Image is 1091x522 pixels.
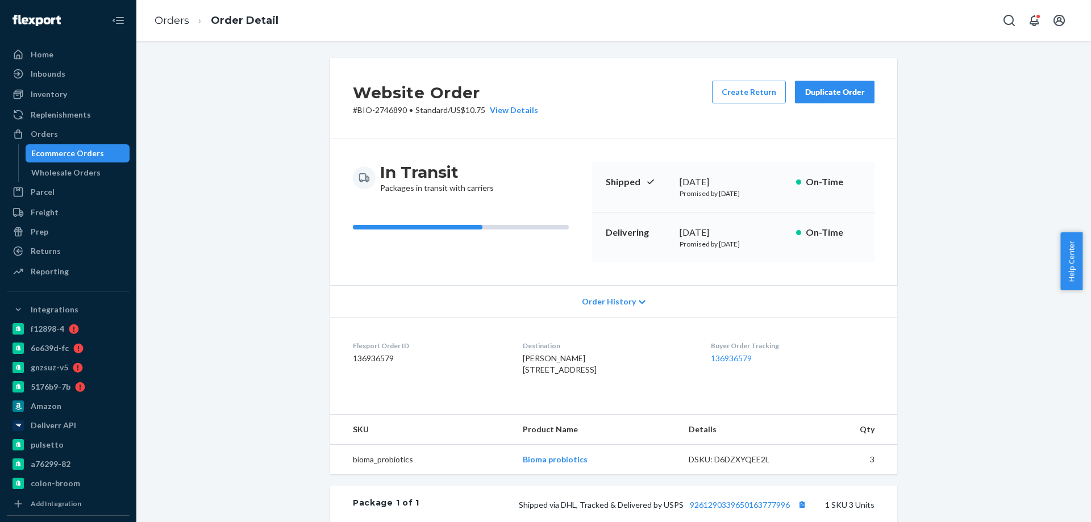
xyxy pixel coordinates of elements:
[31,109,91,120] div: Replenishments
[1060,232,1082,290] button: Help Center
[31,266,69,277] div: Reporting
[582,296,636,307] span: Order History
[26,164,130,182] a: Wholesale Orders
[805,86,865,98] div: Duplicate Order
[7,397,130,415] a: Amazon
[31,89,67,100] div: Inventory
[7,125,130,143] a: Orders
[523,454,588,464] a: Bioma probiotics
[31,245,61,257] div: Returns
[680,176,787,189] div: [DATE]
[7,45,130,64] a: Home
[7,203,130,222] a: Freight
[31,207,59,218] div: Freight
[806,176,861,189] p: On-Time
[794,497,809,512] button: Copy tracking number
[353,497,419,512] div: Package 1 of 1
[7,455,130,473] a: a76299-82
[795,81,875,103] button: Duplicate Order
[31,148,104,159] div: Ecommerce Orders
[353,81,538,105] h2: Website Order
[31,49,53,60] div: Home
[145,4,288,37] ol: breadcrumbs
[711,353,752,363] a: 136936579
[804,415,897,445] th: Qty
[485,105,538,116] button: View Details
[690,500,790,510] a: 9261290339650163777996
[13,15,61,26] img: Flexport logo
[31,362,68,373] div: gnzsuz-v5
[7,262,130,281] a: Reporting
[409,105,413,115] span: •
[7,339,130,357] a: 6e639d-fc
[998,9,1021,32] button: Open Search Box
[107,9,130,32] button: Close Navigation
[419,497,875,512] div: 1 SKU 3 Units
[712,81,786,103] button: Create Return
[31,167,101,178] div: Wholesale Orders
[330,415,514,445] th: SKU
[31,439,64,450] div: pulsetto
[514,415,679,445] th: Product Name
[7,416,130,435] a: Deliverr API
[380,162,494,182] h3: In Transit
[7,183,130,201] a: Parcel
[7,320,130,338] a: f12898-4
[330,445,514,475] td: bioma_probiotics
[353,341,505,350] dt: Flexport Order ID
[31,323,64,335] div: f12898-4
[7,300,130,319] button: Integrations
[606,176,671,189] p: Shipped
[519,500,809,510] span: Shipped via DHL, Tracked & Delivered by USPS
[689,454,796,465] div: DSKU: D6DZXYQEE2L
[31,499,81,508] div: Add Integration
[31,226,48,237] div: Prep
[31,343,69,354] div: 6e639d-fc
[31,478,80,489] div: colon-broom
[7,65,130,83] a: Inbounds
[1048,9,1071,32] button: Open account menu
[7,223,130,241] a: Prep
[155,14,189,27] a: Orders
[606,226,671,239] p: Delivering
[31,400,61,412] div: Amazon
[31,381,70,392] div: 5176b9-7b
[31,186,55,198] div: Parcel
[31,128,58,140] div: Orders
[31,68,65,80] div: Inbounds
[806,226,861,239] p: On-Time
[31,420,76,431] div: Deliverr API
[7,497,130,511] a: Add Integration
[711,341,875,350] dt: Buyer Order Tracking
[7,106,130,124] a: Replenishments
[7,358,130,377] a: gnzsuz-v5
[680,189,787,198] p: Promised by [DATE]
[523,353,597,374] span: [PERSON_NAME] [STREET_ADDRESS]
[523,341,692,350] dt: Destination
[7,242,130,260] a: Returns
[7,85,130,103] a: Inventory
[680,226,787,239] div: [DATE]
[804,445,897,475] td: 3
[31,304,78,315] div: Integrations
[7,436,130,454] a: pulsetto
[680,415,805,445] th: Details
[680,239,787,249] p: Promised by [DATE]
[380,162,494,194] div: Packages in transit with carriers
[353,105,538,116] p: # BIO-2746890 / US$10.75
[1023,9,1046,32] button: Open notifications
[7,378,130,396] a: 5176b9-7b
[211,14,278,27] a: Order Detail
[353,353,505,364] dd: 136936579
[415,105,448,115] span: Standard
[26,144,130,162] a: Ecommerce Orders
[31,458,70,470] div: a76299-82
[7,474,130,492] a: colon-broom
